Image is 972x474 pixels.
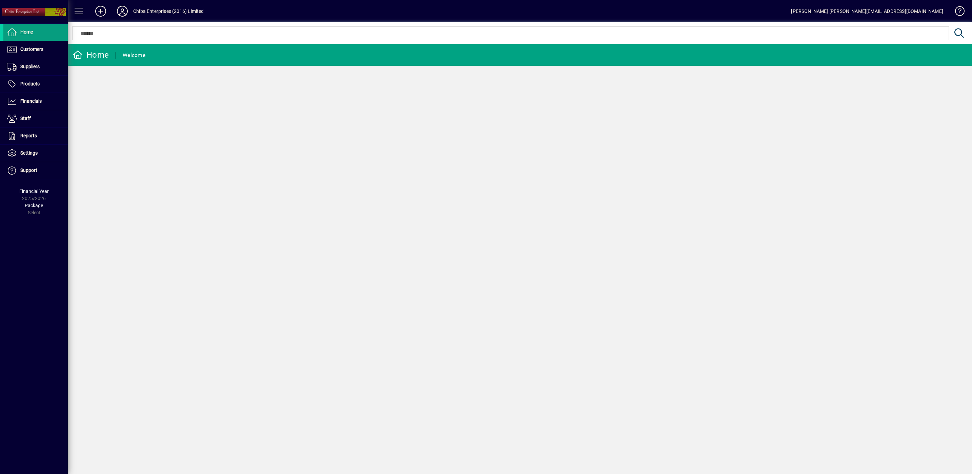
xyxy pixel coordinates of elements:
[20,150,38,156] span: Settings
[3,41,68,58] a: Customers
[112,5,133,17] button: Profile
[25,203,43,208] span: Package
[133,6,204,17] div: Chiba Enterprises (2016) Limited
[20,133,37,138] span: Reports
[90,5,112,17] button: Add
[3,58,68,75] a: Suppliers
[20,46,43,52] span: Customers
[20,29,33,35] span: Home
[3,93,68,110] a: Financials
[950,1,964,23] a: Knowledge Base
[73,50,109,60] div: Home
[20,81,40,86] span: Products
[20,98,42,104] span: Financials
[3,162,68,179] a: Support
[3,145,68,162] a: Settings
[123,50,145,61] div: Welcome
[791,6,943,17] div: [PERSON_NAME] [PERSON_NAME][EMAIL_ADDRESS][DOMAIN_NAME]
[20,64,40,69] span: Suppliers
[19,189,49,194] span: Financial Year
[3,127,68,144] a: Reports
[20,116,31,121] span: Staff
[20,167,37,173] span: Support
[3,76,68,93] a: Products
[3,110,68,127] a: Staff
